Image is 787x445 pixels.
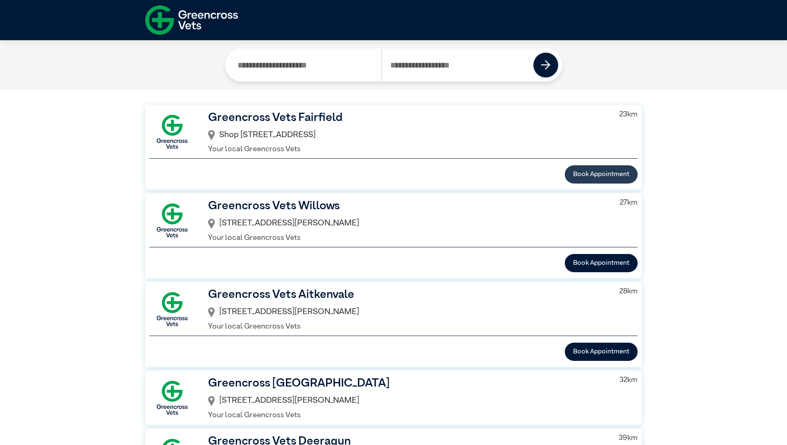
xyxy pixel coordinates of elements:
[208,126,606,144] div: Shop [STREET_ADDRESS]
[565,254,638,272] button: Book Appointment
[208,109,606,126] h3: Greencross Vets Fairfield
[149,375,195,421] img: GX-Square.png
[208,303,606,321] div: [STREET_ADDRESS][PERSON_NAME]
[208,197,607,215] h3: Greencross Vets Willows
[565,165,638,184] button: Book Appointment
[620,197,638,208] p: 27 km
[208,286,606,303] h3: Greencross Vets Aitkenvale
[229,48,382,82] input: Search by Clinic Name
[145,2,238,38] img: f-logo
[208,144,606,155] p: Your local Greencross Vets
[149,286,195,332] img: GX-Square.png
[619,375,638,386] p: 32 km
[149,109,195,155] img: GX-Square.png
[208,392,606,410] div: [STREET_ADDRESS][PERSON_NAME]
[565,343,638,361] button: Book Appointment
[541,60,551,70] img: icon-right
[149,198,195,243] img: GX-Square.png
[381,48,534,82] input: Search by Postcode
[208,410,606,421] p: Your local Greencross Vets
[208,375,606,392] h3: Greencross [GEOGRAPHIC_DATA]
[619,433,638,444] p: 39 km
[208,215,607,232] div: [STREET_ADDRESS][PERSON_NAME]
[619,109,638,120] p: 23 km
[619,286,638,297] p: 28 km
[208,232,607,244] p: Your local Greencross Vets
[208,321,606,332] p: Your local Greencross Vets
